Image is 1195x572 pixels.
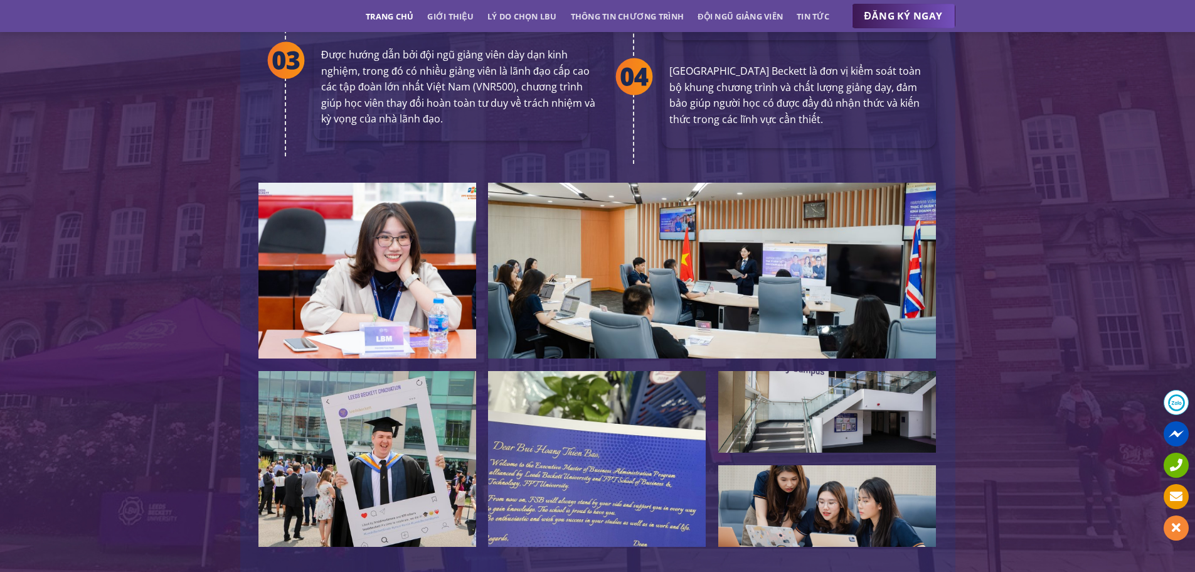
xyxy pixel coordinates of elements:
p: Được hướng dẫn bởi đội ngũ giảng viên dày dạn kinh nghiệm, trong đó có nhiều giảng viên là lãnh đ... [321,47,595,127]
span: ĐĂNG KÝ NGAY [864,8,943,24]
p: [GEOGRAPHIC_DATA] Beckett là đơn vị kiểm soát toàn bộ khung chương trình và chất lượng giảng dạy,... [669,63,928,127]
a: ĐĂNG KÝ NGAY [852,4,955,29]
a: Tin tức [797,5,829,28]
a: Trang chủ [366,5,413,28]
a: Giới thiệu [427,5,474,28]
a: Đội ngũ giảng viên [698,5,783,28]
a: Thông tin chương trình [571,5,684,28]
a: Lý do chọn LBU [487,5,557,28]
